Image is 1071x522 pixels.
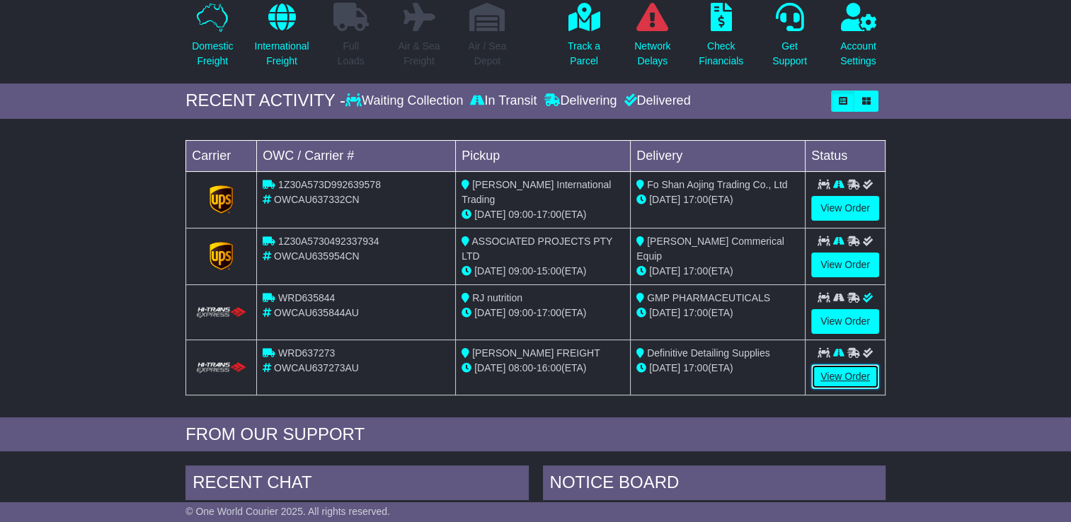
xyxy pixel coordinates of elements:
div: FROM OUR SUPPORT [185,424,886,445]
p: Air / Sea Depot [468,39,506,69]
span: 1Z30A5730492337934 [278,236,379,247]
a: Track aParcel [567,2,601,76]
a: NetworkDelays [634,2,671,76]
p: Account Settings [840,39,876,69]
span: 08:00 [508,362,533,373]
div: Delivering [540,93,620,109]
span: OWCAU635844AU [274,307,359,318]
span: [DATE] [649,362,680,373]
div: (ETA) [636,306,799,320]
span: 17:00 [683,265,708,277]
img: HiTrans.png [195,361,248,375]
p: Full Loads [333,39,369,69]
span: ASSOCIATED PROJECTS PTY LTD [462,236,612,262]
span: 15:00 [537,265,561,277]
div: Delivered [620,93,690,109]
span: 17:00 [683,362,708,373]
p: Domestic Freight [192,39,233,69]
span: [DATE] [474,307,505,318]
span: 09:00 [508,265,533,277]
span: 17:00 [537,307,561,318]
a: GetSupport [772,2,808,76]
img: HiTrans.png [195,306,248,320]
span: [DATE] [649,265,680,277]
a: View Order [811,364,879,389]
span: OWCAU635954CN [274,250,360,262]
a: View Order [811,309,879,334]
span: [DATE] [474,265,505,277]
span: [PERSON_NAME] FREIGHT [472,347,600,359]
td: Pickup [456,140,631,171]
a: AccountSettings [840,2,877,76]
span: 09:00 [508,307,533,318]
div: - (ETA) [462,207,624,222]
a: View Order [811,196,879,221]
a: View Order [811,253,879,277]
span: 17:00 [683,307,708,318]
span: © One World Courier 2025. All rights reserved. [185,506,390,517]
div: - (ETA) [462,264,624,279]
span: [DATE] [649,194,680,205]
span: [DATE] [649,307,680,318]
span: 17:00 [537,209,561,220]
span: Fo Shan Aojing Trading Co., Ltd [647,179,787,190]
span: 1Z30A573D992639578 [278,179,381,190]
a: DomesticFreight [191,2,234,76]
div: RECENT CHAT [185,465,528,504]
div: RECENT ACTIVITY - [185,91,345,111]
img: GetCarrierServiceLogo [210,185,234,214]
div: - (ETA) [462,306,624,320]
p: Air & Sea Freight [398,39,440,69]
span: 17:00 [683,194,708,205]
span: [PERSON_NAME] International Trading [462,179,611,205]
div: Waiting Collection [345,93,466,109]
span: [DATE] [474,362,505,373]
span: WRD635844 [278,292,335,303]
a: InternationalFreight [253,2,309,76]
p: Get Support [772,39,807,69]
td: Status [806,140,886,171]
span: RJ nutrition [472,292,522,303]
span: 16:00 [537,362,561,373]
p: International Freight [254,39,309,69]
p: Track a Parcel [568,39,600,69]
td: Delivery [631,140,806,171]
div: In Transit [466,93,540,109]
span: [DATE] [474,209,505,220]
a: CheckFinancials [698,2,744,76]
div: (ETA) [636,192,799,207]
span: OWCAU637273AU [274,362,359,373]
p: Network Delays [634,39,670,69]
span: [PERSON_NAME] Commerical Equip [636,236,784,262]
span: Definitive Detailing Supplies [647,347,770,359]
div: NOTICE BOARD [543,465,886,504]
span: OWCAU637332CN [274,194,360,205]
div: (ETA) [636,361,799,376]
div: - (ETA) [462,361,624,376]
span: 09:00 [508,209,533,220]
div: (ETA) [636,264,799,279]
p: Check Financials [699,39,743,69]
td: OWC / Carrier # [257,140,456,171]
img: GetCarrierServiceLogo [210,242,234,270]
span: GMP PHARMACEUTICALS [647,292,770,303]
td: Carrier [186,140,257,171]
span: WRD637273 [278,347,335,359]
